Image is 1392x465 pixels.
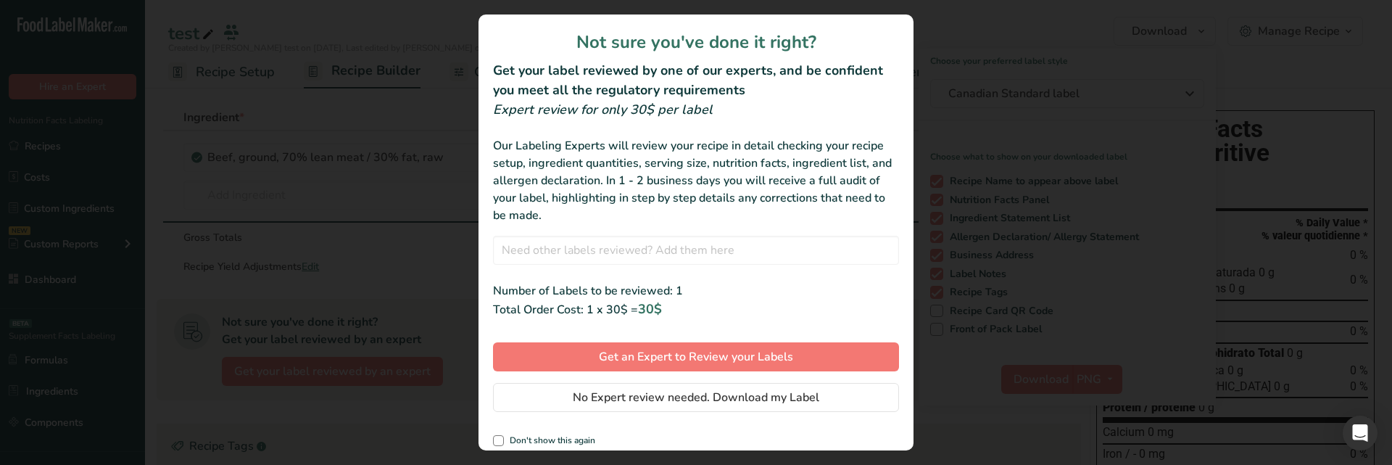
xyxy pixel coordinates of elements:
div: Number of Labels to be reviewed: 1 [493,282,899,300]
div: Open Intercom Messenger [1343,416,1377,450]
input: Need other labels reviewed? Add them here [493,236,899,265]
h1: Not sure you've done it right? [493,29,899,55]
h2: Get your label reviewed by one of our experts, and be confident you meet all the regulatory requi... [493,61,899,100]
span: No Expert review needed. Download my Label [573,389,819,406]
button: No Expert review needed. Download my Label [493,383,899,412]
span: Don't show this again [504,435,595,446]
span: Get an Expert to Review your Labels [599,348,793,366]
div: Expert review for only 30$ per label [493,100,899,120]
div: Our Labeling Experts will review your recipe in detail checking your recipe setup, ingredient qua... [493,137,899,224]
div: Total Order Cost: 1 x 30$ = [493,300,899,319]
span: 30$ [638,300,662,318]
button: Get an Expert to Review your Labels [493,342,899,371]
